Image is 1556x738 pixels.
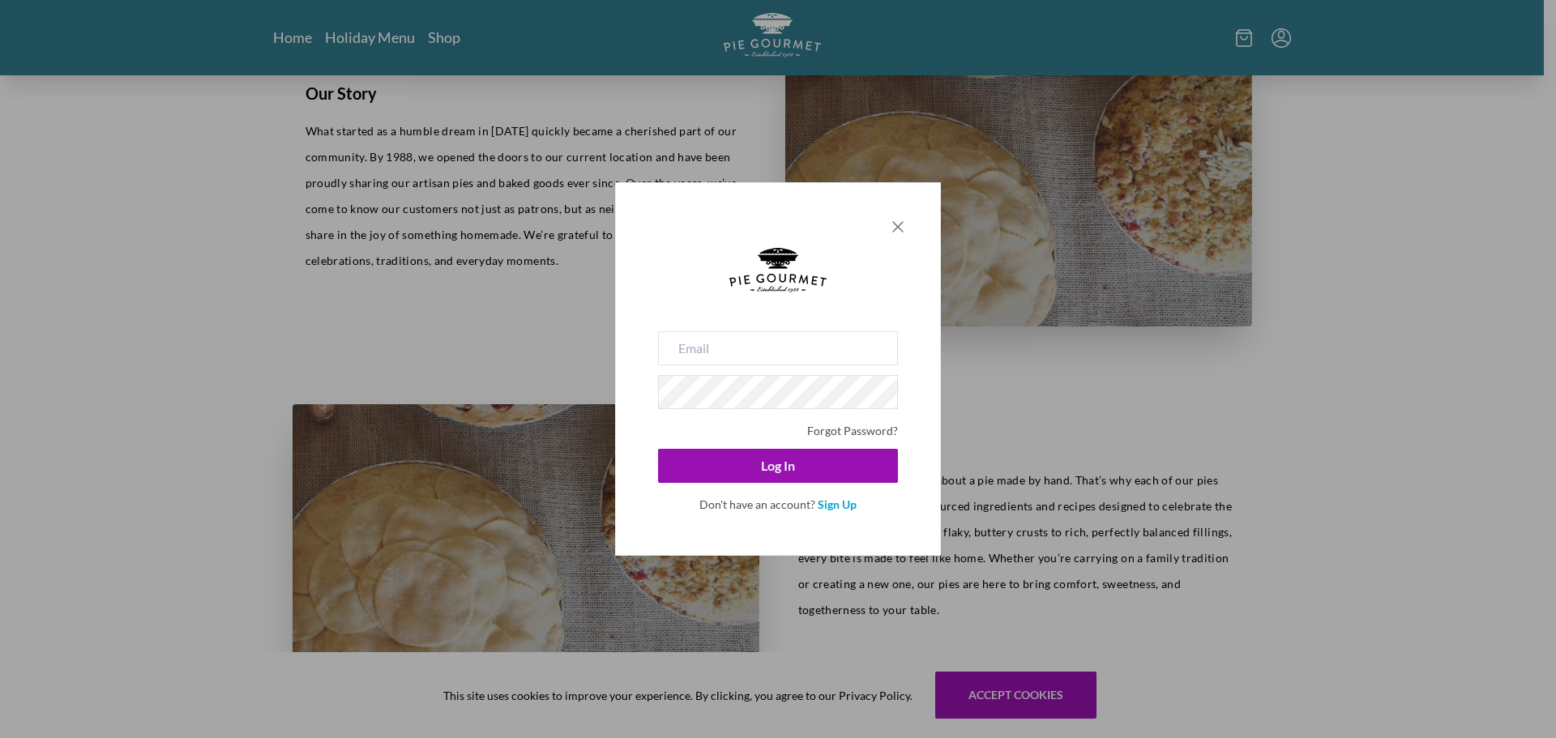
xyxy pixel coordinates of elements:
[818,497,857,511] a: Sign Up
[699,497,815,511] span: Don't have an account?
[807,424,898,437] a: Forgot Password?
[658,449,898,483] button: Log In
[658,331,898,365] input: Email
[888,217,908,237] button: Close panel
